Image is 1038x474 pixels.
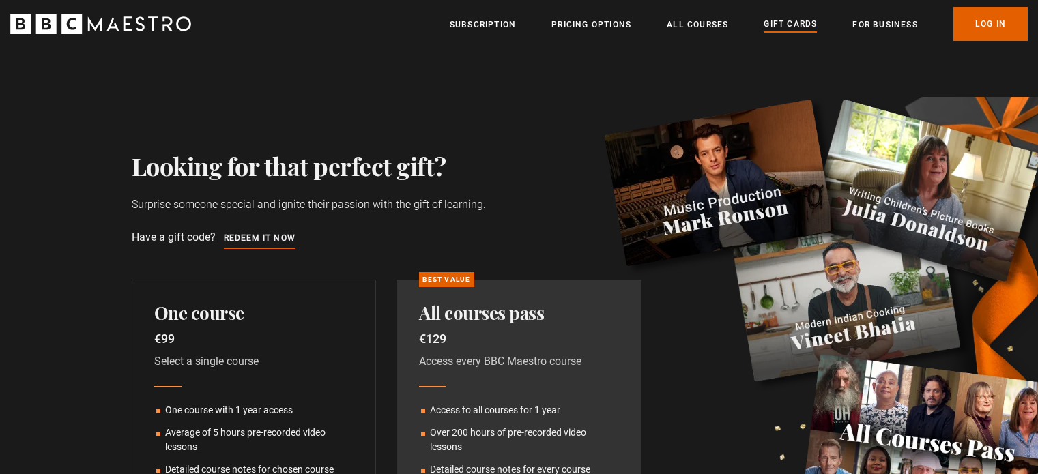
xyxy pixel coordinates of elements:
[450,7,1028,41] nav: Primary
[132,231,296,243] span: Have a gift code?
[154,302,354,324] h2: One course
[667,18,728,31] a: All Courses
[154,426,354,454] li: Average of 5 hours pre-recorded video lessons
[419,329,619,348] p: €129
[154,403,354,417] li: One course with 1 year access
[419,403,619,417] li: Access to all courses for 1 year
[132,196,597,213] p: Surprise someone special and ignite their passion with the gift of learning.
[154,353,354,370] p: Select a single course
[154,329,354,348] p: €99
[419,353,619,370] p: Access every BBC Maestro course
[132,151,907,180] h1: Looking for that perfect gift?
[764,17,817,32] a: Gift Cards
[419,272,474,287] p: Best Value
[953,7,1028,41] a: Log In
[224,231,296,246] a: Redeem it now
[551,18,631,31] a: Pricing Options
[450,18,516,31] a: Subscription
[10,14,191,34] svg: BBC Maestro
[419,302,619,324] h2: All courses pass
[419,426,619,454] li: Over 200 hours of pre-recorded video lessons
[852,18,917,31] a: For business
